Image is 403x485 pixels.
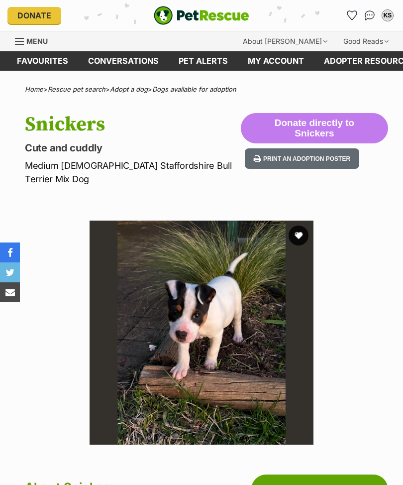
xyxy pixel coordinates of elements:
a: My account [238,51,314,71]
div: KS [383,10,393,20]
a: Pet alerts [169,51,238,71]
button: favourite [289,226,308,245]
span: Menu [26,37,48,45]
a: Home [25,85,43,93]
ul: Account quick links [344,7,396,23]
a: Conversations [362,7,378,23]
button: Donate directly to Snickers [241,113,388,144]
button: Print an adoption poster [245,148,359,169]
a: Adopt a dog [110,85,148,93]
a: Donate [7,7,61,24]
a: Rescue pet search [48,85,105,93]
div: About [PERSON_NAME] [236,31,334,51]
a: Favourites [7,51,78,71]
div: Good Reads [336,31,396,51]
a: conversations [78,51,169,71]
img: logo-e224e6f780fb5917bec1dbf3a21bbac754714ae5b6737aabdf751b685950b380.svg [154,6,249,25]
a: Favourites [344,7,360,23]
button: My account [380,7,396,23]
a: Dogs available for adoption [152,85,236,93]
h1: Snickers [25,113,241,136]
a: Menu [15,31,55,49]
p: Cute and cuddly [25,141,241,155]
a: PetRescue [154,6,249,25]
p: Medium [DEMOGRAPHIC_DATA] Staffordshire Bull Terrier Mix Dog [25,159,241,186]
img: chat-41dd97257d64d25036548639549fe6c8038ab92f7586957e7f3b1b290dea8141.svg [365,10,375,20]
img: Photo of Snickers [90,221,313,445]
